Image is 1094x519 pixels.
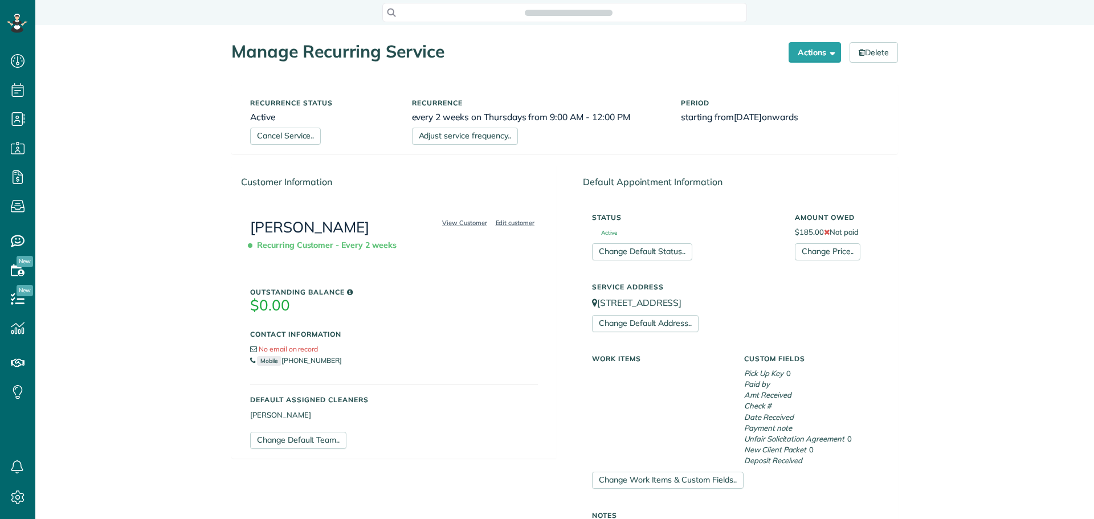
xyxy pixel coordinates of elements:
span: New [17,256,33,267]
a: Change Default Team.. [250,432,346,449]
span: Search ZenMaid… [536,7,601,18]
a: Change Default Status.. [592,243,692,260]
h5: Custom Fields [744,355,879,362]
span: 0 [847,434,852,443]
span: Active [592,230,617,236]
em: Unfair Solicitation Agreement [744,434,844,443]
span: [DATE] [734,111,762,122]
h1: Manage Recurring Service [231,42,780,61]
em: Payment note [744,423,792,432]
h5: Recurrence [412,99,664,107]
em: New Client Packet [744,445,806,454]
span: No email on record [259,345,318,353]
h5: Work Items [592,355,727,362]
a: Adjust service frequency.. [412,128,518,145]
a: Cancel Service.. [250,128,321,145]
em: Deposit Received [744,456,802,465]
a: Change Default Address.. [592,315,699,332]
a: Mobile[PHONE_NUMBER] [250,356,342,365]
a: Change Price.. [795,243,860,260]
li: [PERSON_NAME] [250,410,538,420]
a: Change Work Items & Custom Fields.. [592,472,744,489]
h6: Active [250,112,395,122]
div: Customer Information [232,166,556,198]
h5: Contact Information [250,330,538,338]
a: Delete [850,42,898,63]
h5: Service Address [592,283,879,291]
h5: Period [681,99,879,107]
a: View Customer [439,218,491,228]
span: 0 [786,369,791,378]
div: Default Appointment Information [574,166,897,198]
h5: Recurrence status [250,99,395,107]
h5: Status [592,214,778,221]
h6: starting from onwards [681,112,879,122]
div: $185.00 Not paid [786,208,888,260]
button: Actions [789,42,841,63]
a: [PERSON_NAME] [250,218,369,236]
em: Check # [744,401,771,410]
h6: every 2 weeks on Thursdays from 9:00 AM - 12:00 PM [412,112,664,122]
h3: $0.00 [250,297,538,314]
small: Mobile [257,356,281,366]
span: Recurring Customer - Every 2 weeks [250,235,401,255]
em: Amt Received [744,390,791,399]
em: Paid by [744,379,770,389]
h5: Default Assigned Cleaners [250,396,538,403]
h5: Notes [592,512,879,519]
h5: Amount Owed [795,214,879,221]
em: Pick Up Key [744,369,783,378]
p: [STREET_ADDRESS] [592,296,879,309]
a: Edit customer [492,218,538,228]
h5: Outstanding Balance [250,288,538,296]
span: New [17,285,33,296]
span: 0 [809,445,814,454]
em: Date Received [744,412,794,422]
